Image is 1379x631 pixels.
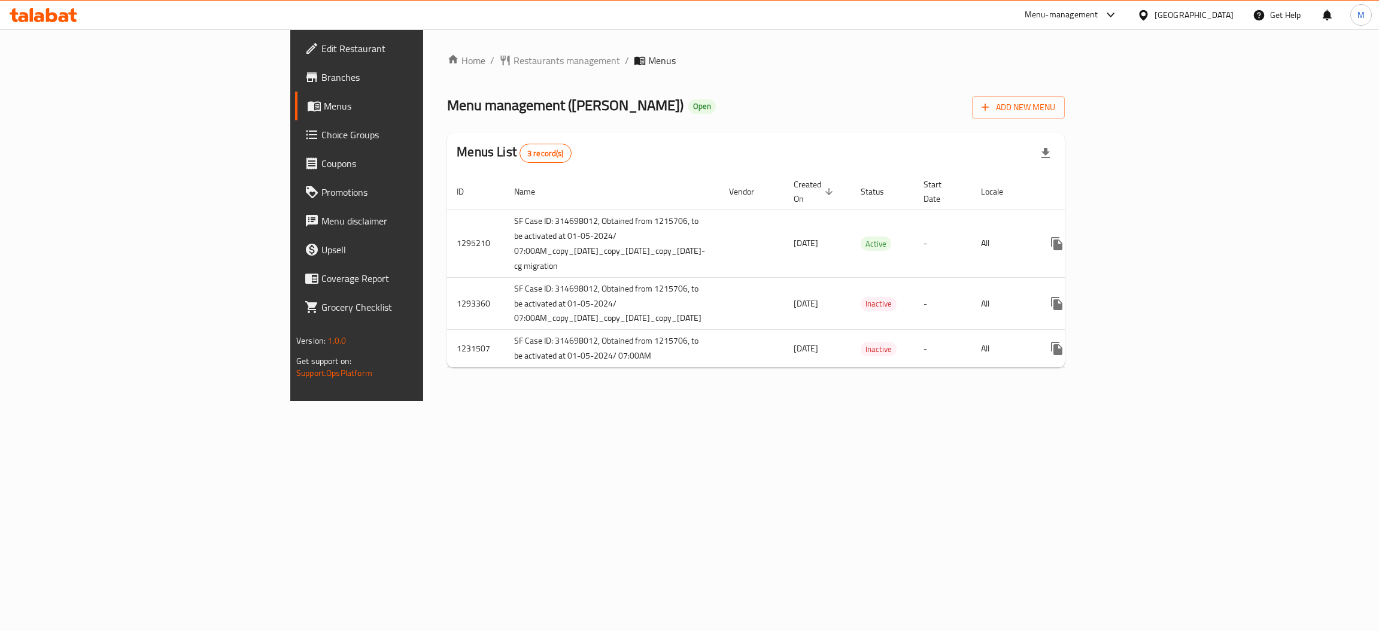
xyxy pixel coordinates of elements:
[295,207,521,235] a: Menu disclaimer
[296,333,326,348] span: Version:
[648,53,676,68] span: Menus
[688,99,716,114] div: Open
[295,63,521,92] a: Branches
[324,99,511,113] span: Menus
[514,184,551,199] span: Name
[794,177,837,206] span: Created On
[499,53,620,68] a: Restaurants management
[321,41,511,56] span: Edit Restaurant
[861,184,900,199] span: Status
[321,70,511,84] span: Branches
[457,143,571,163] h2: Menus List
[1025,8,1098,22] div: Menu-management
[327,333,346,348] span: 1.0.0
[321,214,511,228] span: Menu disclaimer
[321,300,511,314] span: Grocery Checklist
[914,277,971,330] td: -
[1357,8,1365,22] span: M
[625,53,629,68] li: /
[914,330,971,368] td: -
[971,210,1033,277] td: All
[295,264,521,293] a: Coverage Report
[295,92,521,120] a: Menus
[688,101,716,111] span: Open
[971,330,1033,368] td: All
[447,92,684,119] span: Menu management ( [PERSON_NAME] )
[794,341,818,356] span: [DATE]
[447,53,1065,68] nav: breadcrumb
[295,293,521,321] a: Grocery Checklist
[1043,334,1071,363] button: more
[1033,174,1167,210] th: Actions
[972,96,1065,119] button: Add New Menu
[505,210,719,277] td: SF Case ID: 314698012, Obtained from 1215706, to be activated at 01-05-2024/ 07:00AM_copy_[DATE]_...
[520,148,571,159] span: 3 record(s)
[794,296,818,311] span: [DATE]
[295,34,521,63] a: Edit Restaurant
[1043,229,1071,258] button: more
[1043,289,1071,318] button: more
[861,236,891,251] div: Active
[295,149,521,178] a: Coupons
[295,178,521,207] a: Promotions
[505,277,719,330] td: SF Case ID: 314698012, Obtained from 1215706, to be activated at 01-05-2024/ 07:00AM_copy_[DATE]_...
[981,184,1019,199] span: Locale
[457,184,479,199] span: ID
[505,330,719,368] td: SF Case ID: 314698012, Obtained from 1215706, to be activated at 01-05-2024/ 07:00AM
[514,53,620,68] span: Restaurants management
[914,210,971,277] td: -
[321,242,511,257] span: Upsell
[321,185,511,199] span: Promotions
[296,365,372,381] a: Support.OpsPlatform
[861,297,897,311] span: Inactive
[295,120,521,149] a: Choice Groups
[794,235,818,251] span: [DATE]
[321,128,511,142] span: Choice Groups
[447,174,1167,368] table: enhanced table
[321,156,511,171] span: Coupons
[924,177,957,206] span: Start Date
[321,271,511,286] span: Coverage Report
[982,100,1055,115] span: Add New Menu
[295,235,521,264] a: Upsell
[971,277,1033,330] td: All
[729,184,770,199] span: Vendor
[861,342,897,356] span: Inactive
[861,237,891,251] span: Active
[1031,139,1060,168] div: Export file
[296,353,351,369] span: Get support on:
[1155,8,1234,22] div: [GEOGRAPHIC_DATA]
[520,144,572,163] div: Total records count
